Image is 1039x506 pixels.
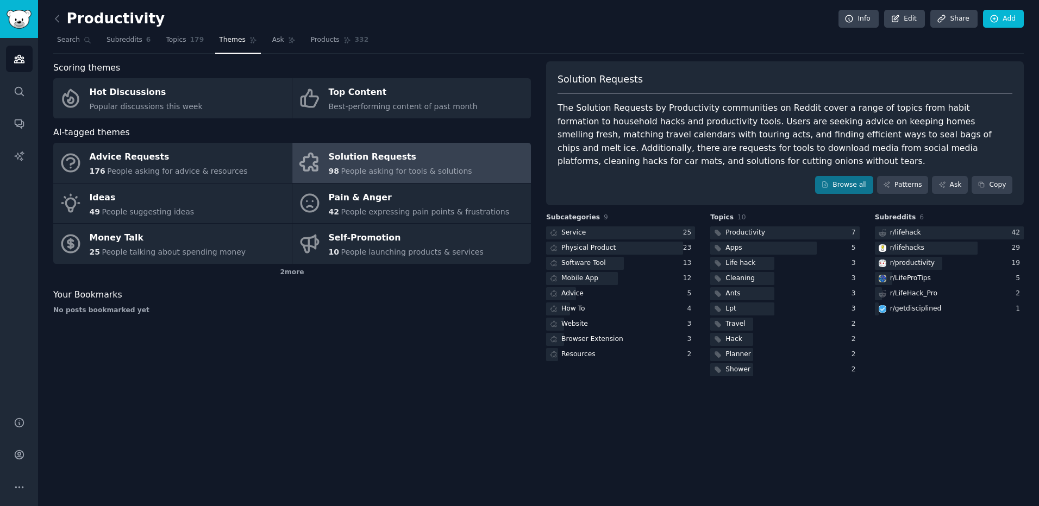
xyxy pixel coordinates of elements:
[875,272,1024,286] a: LifeProTipsr/LifeProTips5
[53,31,95,54] a: Search
[710,272,859,286] a: Cleaning3
[546,213,600,223] span: Subcategories
[561,334,623,344] div: Browser Extension
[725,228,765,238] div: Productivity
[329,149,472,166] div: Solution Requests
[107,167,247,175] span: People asking for advice & resources
[90,248,100,256] span: 25
[102,207,194,216] span: People suggesting ideas
[215,31,261,54] a: Themes
[683,258,696,268] div: 13
[604,213,608,221] span: 9
[875,287,1024,301] a: r/LifeHack_Pro2
[1016,289,1024,299] div: 2
[879,260,886,267] img: productivity
[838,10,879,28] a: Info
[546,333,695,346] a: Browser Extension3
[1016,304,1024,314] div: 1
[90,167,105,175] span: 176
[725,365,750,375] div: Shower
[219,35,246,45] span: Themes
[725,350,750,359] div: Planner
[879,305,886,313] img: getdisciplined
[1011,258,1024,268] div: 19
[561,304,585,314] div: How To
[875,302,1024,316] a: getdisciplinedr/getdisciplined1
[725,243,742,253] div: Apps
[53,306,531,315] div: No posts bookmarked yet
[875,242,1024,255] a: lifehacksr/lifehacks29
[710,348,859,362] a: Planner2
[725,289,740,299] div: Ants
[884,10,925,28] a: Edit
[53,224,292,264] a: Money Talk25People talking about spending money
[852,243,860,253] div: 5
[558,102,1012,168] div: The Solution Requests by Productivity communities on Reddit cover a range of topics from habit fo...
[852,319,860,329] div: 2
[687,350,696,359] div: 2
[102,248,246,256] span: People talking about spending money
[103,31,154,54] a: Subreddits6
[725,319,745,329] div: Travel
[710,363,859,377] a: Shower2
[877,176,928,194] a: Patterns
[53,61,120,75] span: Scoring themes
[546,226,695,240] a: Service25
[546,272,695,286] a: Mobile App12
[852,289,860,299] div: 3
[561,319,588,329] div: Website
[890,289,937,299] div: r/ LifeHack_Pro
[683,228,696,238] div: 25
[107,35,142,45] span: Subreddits
[930,10,977,28] a: Share
[546,242,695,255] a: Physical Product23
[852,365,860,375] div: 2
[90,102,203,111] span: Popular discussions this week
[57,35,80,45] span: Search
[341,167,472,175] span: People asking for tools & solutions
[890,243,924,253] div: r/ lifehacks
[737,213,746,221] span: 10
[875,257,1024,270] a: productivityr/productivity19
[687,289,696,299] div: 5
[875,226,1024,240] a: r/lifehack42
[166,35,186,45] span: Topics
[710,226,859,240] a: Productivity7
[292,184,531,224] a: Pain & Anger42People expressing pain points & frustrations
[546,287,695,301] a: Advice5
[53,143,292,183] a: Advice Requests176People asking for advice & resources
[53,10,165,28] h2: Productivity
[879,244,886,252] img: lifehacks
[687,319,696,329] div: 3
[558,73,643,86] span: Solution Requests
[852,350,860,359] div: 2
[1011,243,1024,253] div: 29
[561,228,586,238] div: Service
[852,258,860,268] div: 3
[561,274,598,283] div: Mobile App
[90,189,195,206] div: Ideas
[875,213,916,223] span: Subreddits
[90,84,203,102] div: Hot Discussions
[355,35,369,45] span: 332
[329,84,478,102] div: Top Content
[852,228,860,238] div: 7
[710,213,734,223] span: Topics
[90,149,248,166] div: Advice Requests
[852,274,860,283] div: 3
[53,126,130,140] span: AI-tagged themes
[725,334,742,344] div: Hack
[852,334,860,344] div: 2
[710,257,859,270] a: Life hack3
[932,176,968,194] a: Ask
[90,230,246,247] div: Money Talk
[879,275,886,282] img: LifeProTips
[561,243,616,253] div: Physical Product
[53,184,292,224] a: Ideas49People suggesting ideas
[329,102,478,111] span: Best-performing content of past month
[311,35,340,45] span: Products
[1011,228,1024,238] div: 42
[983,10,1024,28] a: Add
[890,258,935,268] div: r/ productivity
[329,207,339,216] span: 42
